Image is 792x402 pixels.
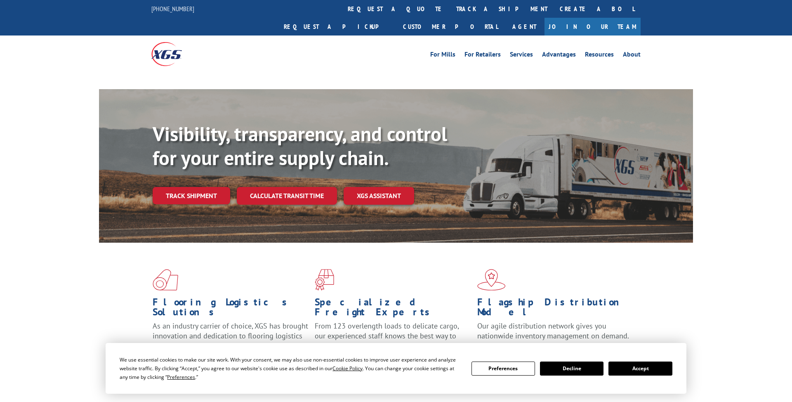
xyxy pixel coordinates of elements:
a: About [623,51,641,60]
a: For Mills [430,51,455,60]
span: As an industry carrier of choice, XGS has brought innovation and dedication to flooring logistics... [153,321,308,350]
img: xgs-icon-focused-on-flooring-red [315,269,334,291]
h1: Specialized Freight Experts [315,297,471,321]
a: For Retailers [464,51,501,60]
h1: Flooring Logistics Solutions [153,297,309,321]
div: Cookie Consent Prompt [106,343,686,394]
button: Preferences [471,362,535,376]
a: Join Our Team [544,18,641,35]
h1: Flagship Distribution Model [477,297,633,321]
button: Accept [608,362,672,376]
p: From 123 overlength loads to delicate cargo, our experienced staff knows the best way to move you... [315,321,471,358]
a: Calculate transit time [237,187,337,205]
img: xgs-icon-flagship-distribution-model-red [477,269,506,291]
a: Resources [585,51,614,60]
a: Track shipment [153,187,230,204]
a: XGS ASSISTANT [344,187,414,205]
a: Agent [504,18,544,35]
button: Decline [540,362,603,376]
span: Our agile distribution network gives you nationwide inventory management on demand. [477,321,629,341]
a: Advantages [542,51,576,60]
a: Request a pickup [278,18,397,35]
b: Visibility, transparency, and control for your entire supply chain. [153,121,447,170]
a: [PHONE_NUMBER] [151,5,194,13]
span: Cookie Policy [332,365,363,372]
a: Customer Portal [397,18,504,35]
img: xgs-icon-total-supply-chain-intelligence-red [153,269,178,291]
span: Preferences [167,374,195,381]
div: We use essential cookies to make our site work. With your consent, we may also use non-essential ... [120,355,461,381]
a: Services [510,51,533,60]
